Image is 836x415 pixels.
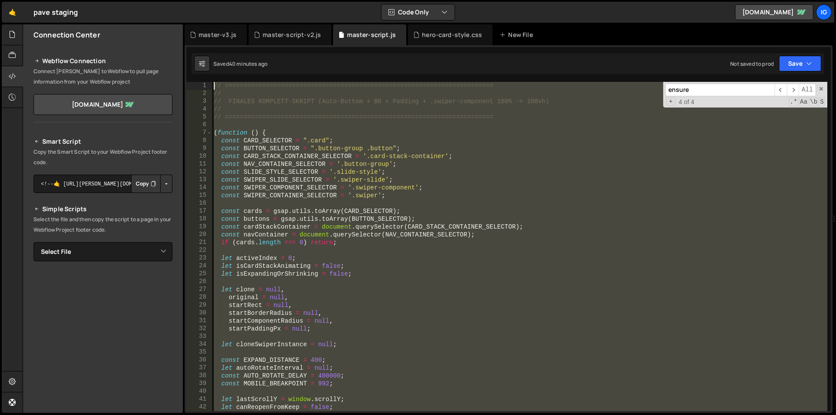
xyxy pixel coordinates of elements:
[213,60,267,67] div: Saved
[186,254,212,262] div: 23
[186,207,212,215] div: 17
[34,136,172,147] h2: Smart Script
[186,262,212,270] div: 24
[347,30,396,39] div: master-script.js
[186,270,212,278] div: 25
[186,184,212,192] div: 14
[186,176,212,184] div: 13
[422,30,482,39] div: hero-card-style.css
[34,7,78,17] div: pave staging
[34,276,173,354] iframe: YouTube video player
[263,30,321,39] div: master-script-v2.js
[186,168,212,176] div: 12
[186,246,212,254] div: 22
[186,215,212,223] div: 18
[199,30,236,39] div: master-v3.js
[186,160,212,168] div: 11
[186,286,212,294] div: 27
[186,98,212,105] div: 3
[779,56,821,71] button: Save
[186,145,212,152] div: 9
[186,121,212,129] div: 6
[34,147,172,168] p: Copy the Smart Script to your Webflow Project footer code.
[186,380,212,388] div: 39
[34,204,172,214] h2: Simple Scripts
[34,175,172,193] textarea: <!--🤙 [URL][PERSON_NAME][DOMAIN_NAME]> <script>document.addEventListener("DOMContentLoaded", func...
[186,309,212,317] div: 30
[186,223,212,231] div: 19
[735,4,813,20] a: [DOMAIN_NAME]
[665,84,775,96] input: Search for
[186,301,212,309] div: 29
[787,84,799,96] span: ​
[730,60,774,67] div: Not saved to prod
[499,30,536,39] div: New File
[186,395,212,403] div: 41
[186,372,212,380] div: 38
[186,239,212,246] div: 21
[186,231,212,239] div: 20
[799,98,808,106] span: CaseSensitive Search
[34,66,172,87] p: Connect [PERSON_NAME] to Webflow to pull page information from your Webflow project
[34,56,172,66] h2: Webflow Connection
[131,175,172,193] div: Button group with nested dropdown
[186,317,212,325] div: 31
[34,94,172,115] a: [DOMAIN_NAME]
[186,105,212,113] div: 4
[186,348,212,356] div: 35
[186,152,212,160] div: 10
[131,175,161,193] button: Copy
[34,30,100,40] h2: Connection Center
[819,98,825,106] span: Search In Selection
[186,199,212,207] div: 16
[809,98,818,106] span: Whole Word Search
[799,84,816,96] span: Alt-Enter
[666,97,675,106] span: Toggle Replace mode
[34,214,172,235] p: Select the file and then copy the script to a page in your Webflow Project footer code.
[775,84,787,96] span: ​
[186,90,212,98] div: 2
[186,333,212,341] div: 33
[789,98,798,106] span: RegExp Search
[186,364,212,372] div: 37
[186,403,212,411] div: 42
[186,356,212,364] div: 36
[186,137,212,145] div: 8
[675,98,698,106] span: 4 of 4
[2,2,23,23] a: 🤙
[816,4,832,20] a: ig
[381,4,455,20] button: Code Only
[186,341,212,348] div: 34
[186,388,212,395] div: 40
[186,294,212,301] div: 28
[186,325,212,333] div: 32
[186,192,212,199] div: 15
[186,113,212,121] div: 5
[186,278,212,286] div: 26
[186,82,212,90] div: 1
[229,60,267,67] div: 40 minutes ago
[186,129,212,137] div: 7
